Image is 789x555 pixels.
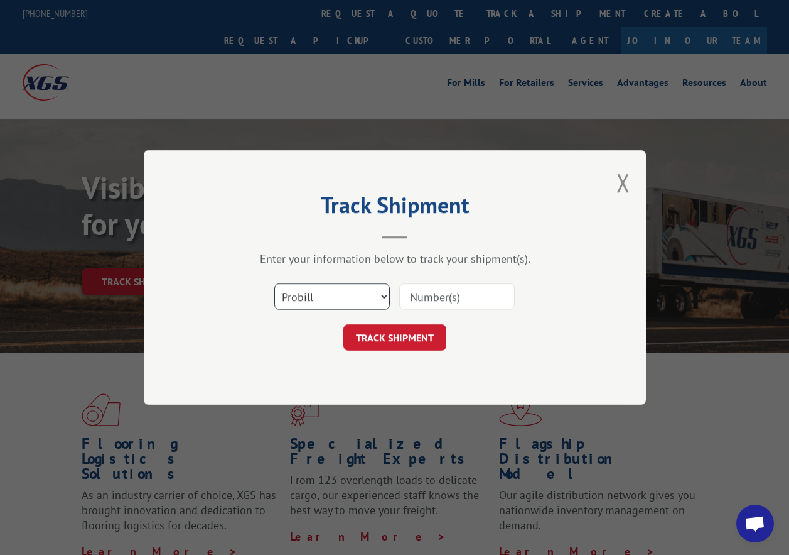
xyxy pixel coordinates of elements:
[207,196,583,220] h2: Track Shipment
[399,283,515,310] input: Number(s)
[343,324,446,351] button: TRACK SHIPMENT
[616,166,630,199] button: Close modal
[736,505,774,542] div: Open chat
[207,251,583,266] div: Enter your information below to track your shipment(s).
